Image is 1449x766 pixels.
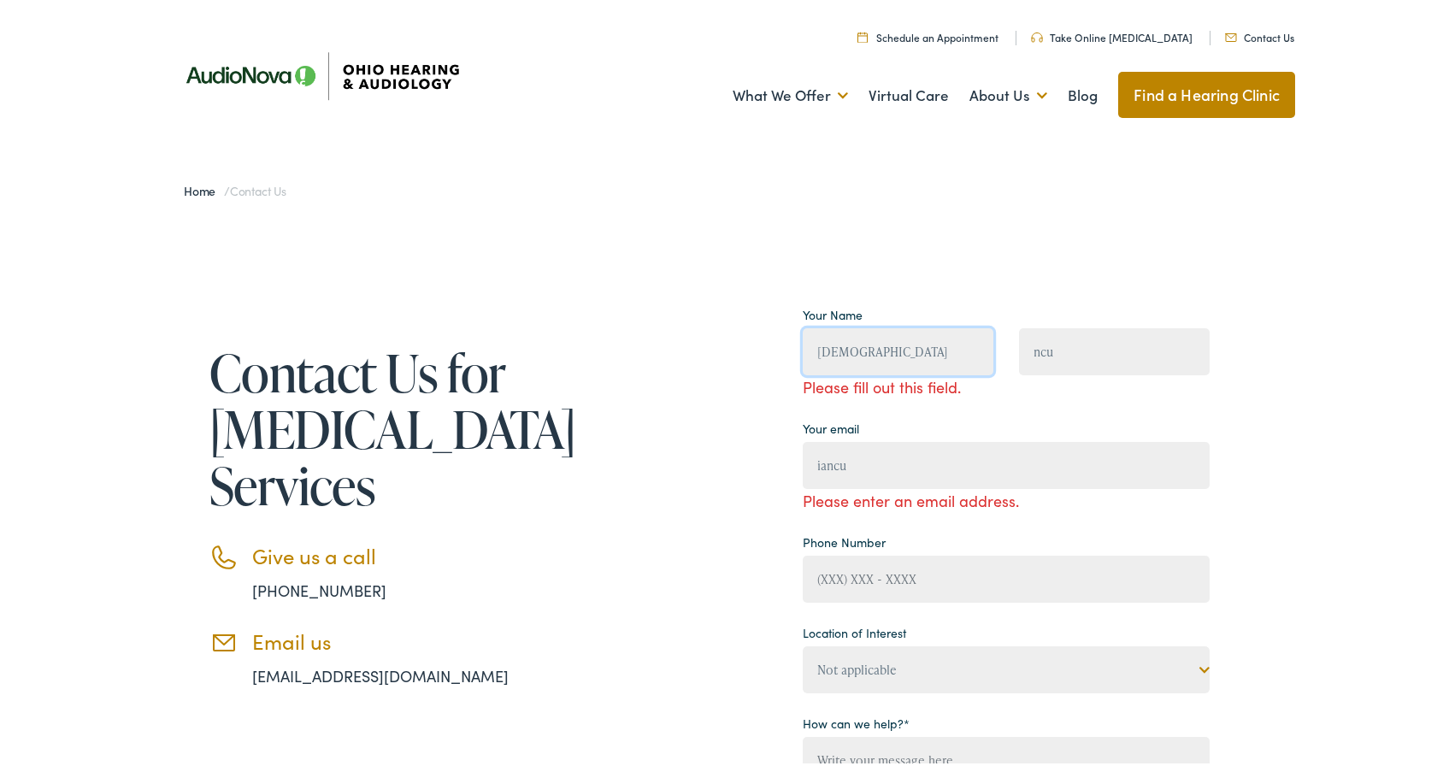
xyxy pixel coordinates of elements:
h3: Give us a call [252,540,560,565]
img: Headphones icone to schedule online hearing test in Cincinnati, OH [1031,29,1043,39]
span: Contact Us [230,179,286,196]
h3: Email us [252,626,560,651]
a: Take Online [MEDICAL_DATA] [1031,27,1193,41]
label: Phone Number [803,530,886,548]
a: Schedule an Appointment [857,27,998,41]
a: Home [184,179,224,196]
img: Mail icon representing email contact with Ohio Hearing in Cincinnati, OH [1225,30,1237,38]
a: Virtual Care [869,61,949,124]
label: Your email [803,416,859,434]
a: Find a Hearing Clinic [1118,68,1295,115]
span: / [184,179,286,196]
img: Calendar Icon to schedule a hearing appointment in Cincinnati, OH [857,28,868,39]
span: Please enter an email address. [803,486,1210,509]
label: Your Name [803,303,863,321]
label: How can we help? [803,711,910,729]
a: What We Offer [733,61,848,124]
a: Contact Us [1225,27,1294,41]
a: [PHONE_NUMBER] [252,576,386,598]
input: First Name [803,325,993,372]
h1: Contact Us for [MEDICAL_DATA] Services [209,341,560,510]
label: Location of Interest [803,621,906,639]
input: Last Name [1019,325,1210,372]
a: About Us [969,61,1047,124]
span: Please fill out this field. [803,372,993,395]
input: example@gmail.com [803,439,1210,486]
a: Blog [1068,61,1098,124]
input: (XXX) XXX - XXXX [803,552,1210,599]
a: [EMAIL_ADDRESS][DOMAIN_NAME] [252,662,509,683]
